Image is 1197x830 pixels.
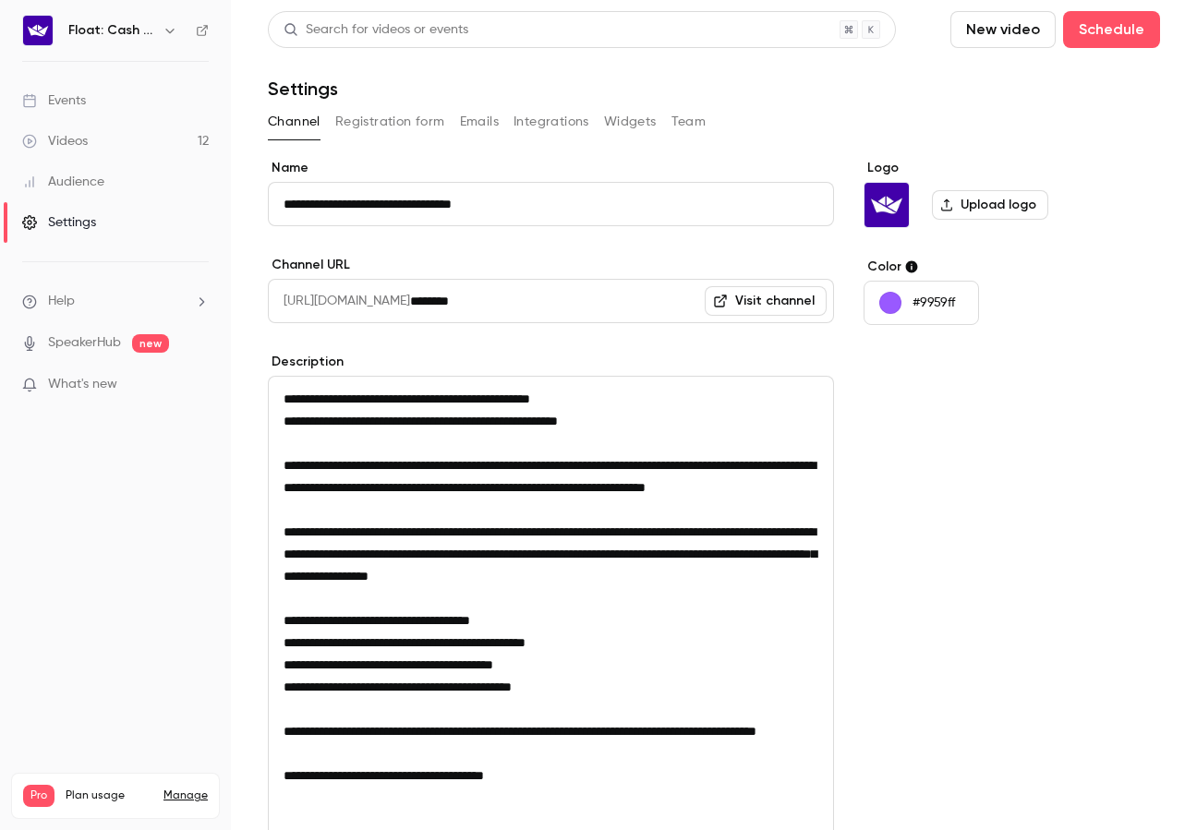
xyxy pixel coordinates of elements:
[460,107,499,137] button: Emails
[22,173,104,191] div: Audience
[22,132,88,150] div: Videos
[22,91,86,110] div: Events
[48,333,121,353] a: SpeakerHub
[68,21,155,40] h6: Float: Cash Flow Intelligence Series
[514,107,589,137] button: Integrations
[950,11,1056,48] button: New video
[268,256,834,274] label: Channel URL
[268,279,410,323] span: [URL][DOMAIN_NAME]
[864,183,909,227] img: Float: Cash Flow Intelligence Series
[268,353,834,371] label: Description
[22,292,209,311] li: help-dropdown-opener
[23,785,54,807] span: Pro
[705,286,827,316] a: Visit channel
[604,107,657,137] button: Widgets
[48,292,75,311] span: Help
[268,107,320,137] button: Channel
[132,334,169,353] span: new
[932,190,1048,220] label: Upload logo
[48,375,117,394] span: What's new
[284,20,468,40] div: Search for videos or events
[671,107,707,137] button: Team
[864,281,979,325] button: #9959ff
[864,258,1147,276] label: Color
[335,107,445,137] button: Registration form
[268,159,834,177] label: Name
[913,294,955,312] p: #9959ff
[22,213,96,232] div: Settings
[864,159,1147,228] section: Logo
[66,788,152,803] span: Plan usage
[268,78,338,100] h1: Settings
[23,16,53,45] img: Float: Cash Flow Intelligence Series
[1063,11,1160,48] button: Schedule
[163,788,208,803] a: Manage
[864,159,1147,177] label: Logo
